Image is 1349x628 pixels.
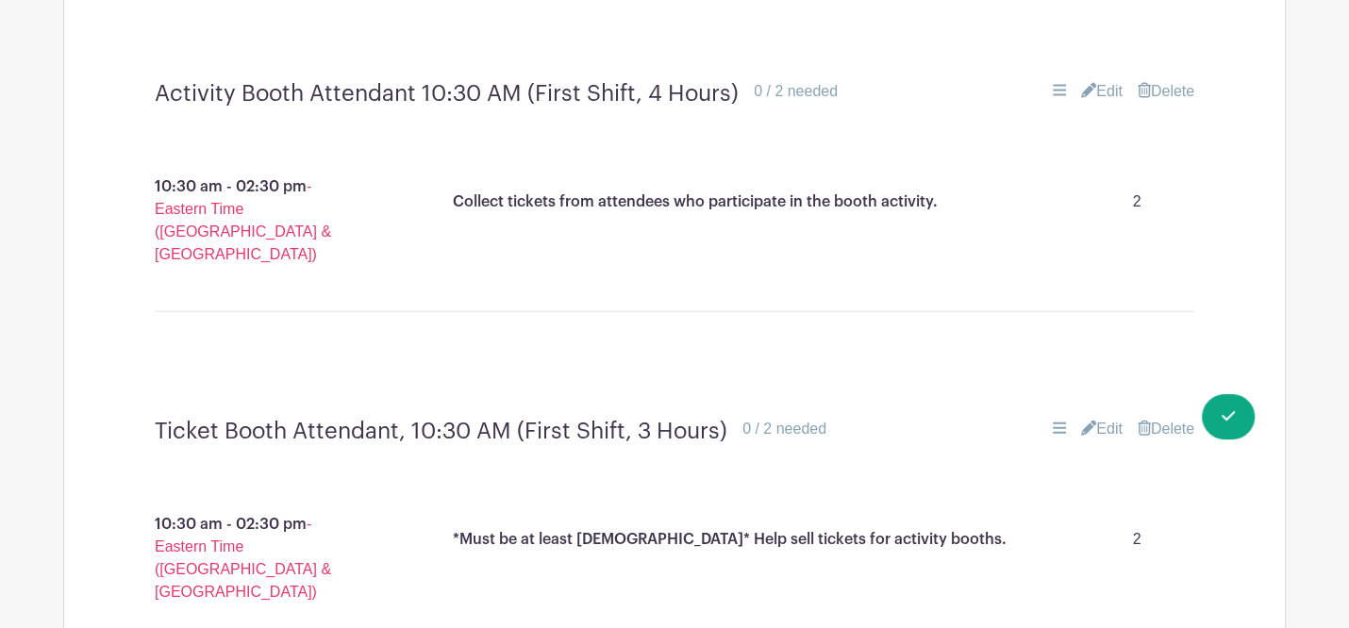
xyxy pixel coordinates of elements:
a: Edit [1081,418,1123,440]
div: 0 / 2 needed [754,80,838,103]
a: Edit [1081,80,1123,103]
p: Collect tickets from attendees who participate in the booth activity. [453,190,938,213]
h4: Activity Booth Attendant 10:30 AM (First Shift, 4 Hours) [155,80,739,107]
span: - Eastern Time ([GEOGRAPHIC_DATA] & [GEOGRAPHIC_DATA]) [155,178,331,262]
p: 10:30 am - 02:30 pm [109,505,392,611]
p: *Must be at least [DEMOGRAPHIC_DATA]* Help sell tickets for activity booths. [453,528,1007,551]
div: 0 / 2 needed [742,418,826,440]
a: Delete [1138,418,1194,440]
a: Delete [1138,80,1194,103]
p: 10:30 am - 02:30 pm [109,168,392,273]
h4: Ticket Booth Attendant, 10:30 AM (First Shift, 3 Hours) [155,418,727,445]
span: - Eastern Time ([GEOGRAPHIC_DATA] & [GEOGRAPHIC_DATA]) [155,516,331,600]
p: 2 [1094,183,1179,221]
p: 2 [1094,521,1179,558]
